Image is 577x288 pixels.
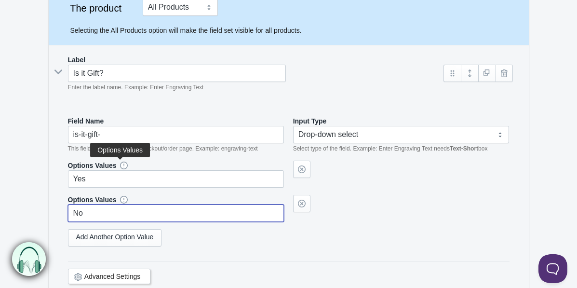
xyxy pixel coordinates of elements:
p: Selecting the All Products option will make the field set visible for all products. [70,26,519,35]
iframe: Toggle Customer Support [538,254,567,283]
label: Input Type [293,116,327,126]
a: Add Another Option Value [68,229,162,247]
a: Advanced Settings [84,273,141,280]
label: Label [68,55,86,65]
em: Select type of the field. Example: Enter Engraving Text needs box [293,145,488,152]
label: Field Name [68,116,104,126]
em: This field shows on the cart/checkout/order page. Example: engraving-text [68,145,258,152]
label: Options Values [68,161,117,170]
label: The product [58,3,134,13]
label: Options Values [68,195,117,205]
em: Enter the label name. Example: Enter Engraving Text [68,84,204,91]
img: bxm.png [13,243,46,276]
b: Text-Short [450,145,478,152]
